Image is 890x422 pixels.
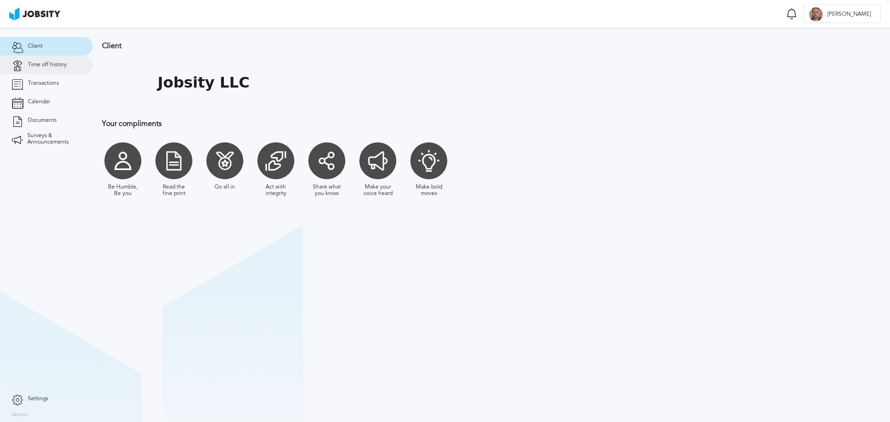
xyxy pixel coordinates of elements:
span: Settings [28,396,48,402]
span: Surveys & Announcements [27,132,81,145]
div: Read the fine print [158,184,190,197]
div: Share what you know [311,184,343,197]
div: Make your voice heard [362,184,394,197]
span: Time off history [28,62,67,68]
div: Make bold moves [413,184,445,197]
img: ab4bad089aa723f57921c736e9817d99.png [9,7,60,20]
span: Calendar [28,99,50,105]
span: Transactions [28,80,59,87]
h3: Client [102,42,605,50]
h1: Jobsity LLC [158,74,249,91]
div: Go all in [215,184,235,190]
div: A [809,7,823,21]
button: A[PERSON_NAME] [804,5,881,23]
div: Be Humble, Be you [107,184,139,197]
div: Act with integrity [260,184,292,197]
label: Version: [12,412,29,418]
h3: Your compliments [102,120,605,128]
span: Documents [28,117,57,124]
span: Client [28,43,43,50]
span: [PERSON_NAME] [823,11,876,18]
